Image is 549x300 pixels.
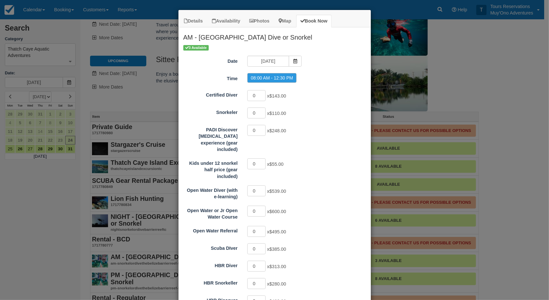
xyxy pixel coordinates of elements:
label: PADI Discover Scuba Diving experience (gear included) [178,124,242,153]
input: HBR Diver [247,261,266,272]
label: Open Water or Jr Open Water Course [178,205,242,220]
label: Certified Diver [178,89,242,98]
label: Scuba DIver [178,243,242,252]
span: x [267,128,286,133]
label: Open Water Diver (with e-learning) [178,185,242,200]
span: $248.00 [270,128,286,133]
span: $313.00 [270,264,286,269]
a: Book Now [296,15,332,27]
span: x [267,93,286,98]
input: Open Water or Jr Open Water Course [247,206,266,217]
input: Open Water Referral [247,226,266,237]
label: Open Water Referral [178,225,242,234]
a: Photos [245,15,274,27]
label: 08:00 AM - 12:30 PM [247,73,297,83]
span: x [267,111,286,116]
span: x [267,264,286,269]
span: x [267,247,286,252]
span: $143.00 [270,93,286,98]
a: Details [180,15,207,27]
span: $385.00 [270,247,286,252]
span: x [267,229,286,234]
label: Snorkeler [178,107,242,116]
span: x [267,162,283,167]
label: Kids under 12 snorkel half price (gear included) [178,158,242,180]
h2: AM - [GEOGRAPHIC_DATA] Dive or Snorkel [178,27,371,44]
span: $600.00 [270,209,286,214]
span: $280.00 [270,281,286,286]
input: HBR Snorkeller [247,278,266,289]
input: Open Water Diver (with e-learning) [247,185,266,196]
span: $110.00 [270,111,286,116]
label: HBR Diver [178,260,242,269]
input: Scuba DIver [247,243,266,254]
input: Certified Diver [247,90,266,101]
a: Availability [208,15,244,27]
span: x [267,189,286,194]
span: x [267,209,286,214]
label: Date [178,56,242,65]
input: Snorkeler [247,108,266,118]
label: HBR Snorkeller [178,277,242,286]
input: PADI Discover Scuba Diving experience (gear included) [247,125,266,136]
span: $495.00 [270,229,286,234]
input: Kids under 12 snorkel half price (gear included) [247,158,266,169]
span: $55.00 [270,162,284,167]
label: Time [178,73,242,82]
span: 3 Available [183,45,209,51]
span: x [267,281,286,286]
a: Map [274,15,296,27]
span: $539.00 [270,189,286,194]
